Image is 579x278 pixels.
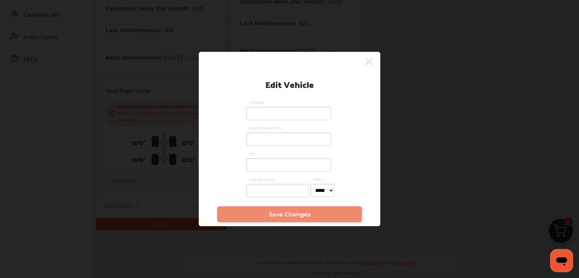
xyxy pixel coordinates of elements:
a: Save Changes [217,206,362,222]
span: MILEAGE [246,100,333,105]
span: MILES PER MONTH [246,126,333,131]
input: MILES PER MONTH [246,132,331,146]
span: VIN [246,151,333,156]
span: STATE [310,177,336,182]
span: LICENSE PLATE [246,177,310,182]
iframe: Button to launch messaging window [550,249,573,272]
span: Save Changes [269,211,310,218]
p: Edit Vehicle [265,76,314,91]
input: LICENSE PLATE [246,184,308,197]
input: MILEAGE [246,107,331,120]
select: STATE [310,184,334,197]
input: VIN [246,158,331,172]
